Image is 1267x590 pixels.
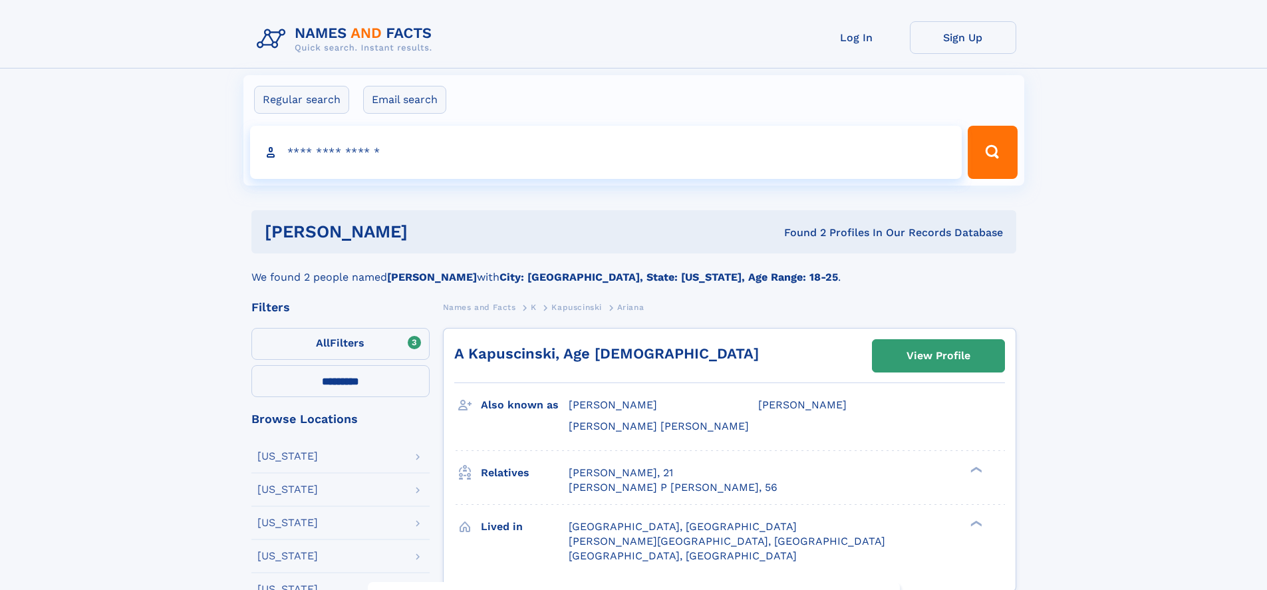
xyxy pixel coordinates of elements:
a: Kapuscinski [551,299,602,315]
a: K [531,299,537,315]
label: Regular search [254,86,349,114]
span: K [531,303,537,312]
span: [PERSON_NAME] [758,398,847,411]
span: [PERSON_NAME] [569,398,657,411]
span: [GEOGRAPHIC_DATA], [GEOGRAPHIC_DATA] [569,520,797,533]
span: [PERSON_NAME][GEOGRAPHIC_DATA], [GEOGRAPHIC_DATA] [569,535,885,547]
a: Log In [803,21,910,54]
div: ❯ [967,465,983,474]
span: Ariana [617,303,644,312]
label: Filters [251,328,430,360]
h3: Also known as [481,394,569,416]
b: City: [GEOGRAPHIC_DATA], State: [US_STATE], Age Range: 18-25 [499,271,838,283]
h3: Lived in [481,516,569,538]
span: All [316,337,330,349]
a: Sign Up [910,21,1016,54]
span: Kapuscinski [551,303,602,312]
input: search input [250,126,962,179]
a: [PERSON_NAME], 21 [569,466,673,480]
div: [US_STATE] [257,517,318,528]
div: We found 2 people named with . [251,253,1016,285]
div: Found 2 Profiles In Our Records Database [596,225,1003,240]
img: Logo Names and Facts [251,21,443,57]
div: ❯ [967,519,983,527]
div: Browse Locations [251,413,430,425]
span: [PERSON_NAME] [PERSON_NAME] [569,420,749,432]
h3: Relatives [481,462,569,484]
a: [PERSON_NAME] P [PERSON_NAME], 56 [569,480,777,495]
label: Email search [363,86,446,114]
span: [GEOGRAPHIC_DATA], [GEOGRAPHIC_DATA] [569,549,797,562]
a: View Profile [873,340,1004,372]
button: Search Button [968,126,1017,179]
div: [US_STATE] [257,551,318,561]
div: Filters [251,301,430,313]
h1: [PERSON_NAME] [265,223,596,240]
b: [PERSON_NAME] [387,271,477,283]
div: [US_STATE] [257,484,318,495]
a: A Kapuscinski, Age [DEMOGRAPHIC_DATA] [454,345,759,362]
div: View Profile [907,341,970,371]
div: [US_STATE] [257,451,318,462]
a: Names and Facts [443,299,516,315]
